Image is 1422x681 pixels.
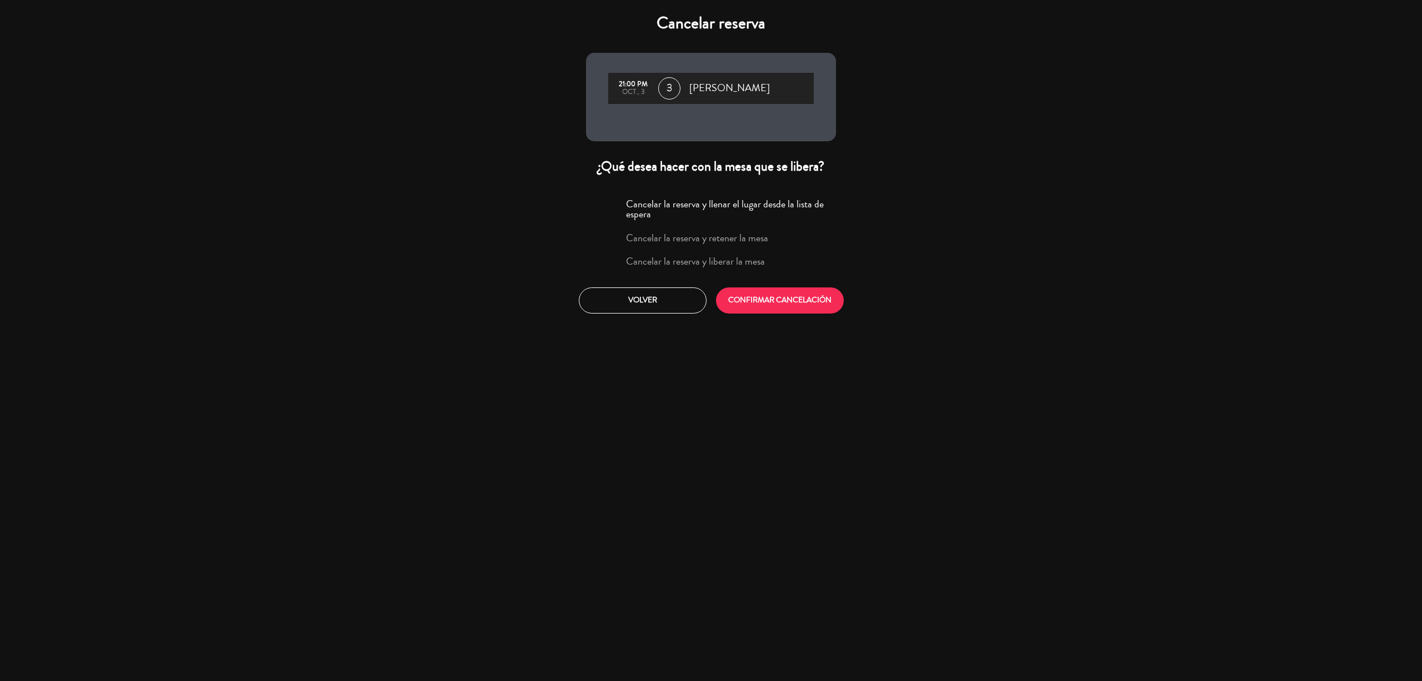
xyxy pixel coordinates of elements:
span: [PERSON_NAME] [689,80,770,97]
button: CONFIRMAR CANCELACIÓN [716,287,844,314]
label: Cancelar la reserva y liberar la mesa [626,256,765,266]
div: ¿Qué desea hacer con la mesa que se libera? [586,158,836,175]
h4: Cancelar reserva [586,13,836,33]
label: Cancelar la reserva y llenar el lugar desde la lista de espera [626,199,829,219]
div: 21:00 PM [614,81,653,88]
div: oct., 3 [614,88,653,96]
span: 3 [658,77,680,100]
button: Volver [579,287,707,314]
label: Cancelar la reserva y retener la mesa [626,233,768,243]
